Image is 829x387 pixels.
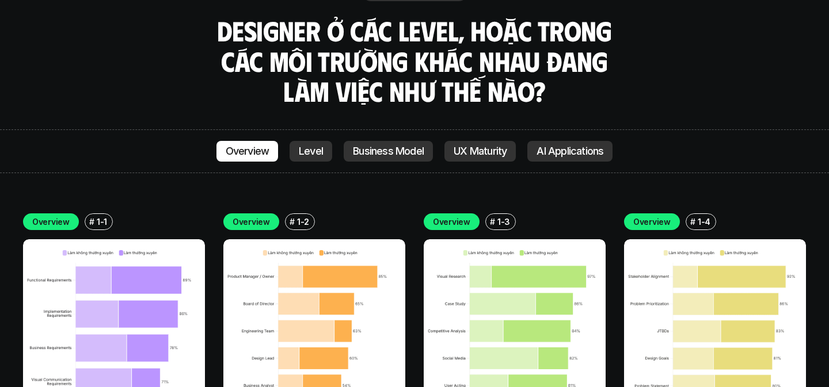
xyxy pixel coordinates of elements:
[290,141,332,162] a: Level
[233,216,270,228] p: Overview
[433,216,470,228] p: Overview
[299,145,323,157] p: Level
[97,216,107,228] p: 1-1
[89,217,94,226] h6: #
[497,216,510,228] p: 1-3
[444,141,516,162] a: UX Maturity
[213,16,616,106] h3: Designer ở các level, hoặc trong các môi trường khác nhau đang làm việc như thế nào?
[290,217,295,226] h6: #
[527,141,613,162] a: AI Applications
[537,145,603,157] p: AI Applications
[297,216,309,228] p: 1-2
[216,141,279,162] a: Overview
[490,217,495,226] h6: #
[344,141,433,162] a: Business Model
[454,145,507,157] p: UX Maturity
[226,145,269,157] p: Overview
[633,216,671,228] p: Overview
[698,216,710,228] p: 1-4
[690,217,695,226] h6: #
[353,145,424,157] p: Business Model
[32,216,70,228] p: Overview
